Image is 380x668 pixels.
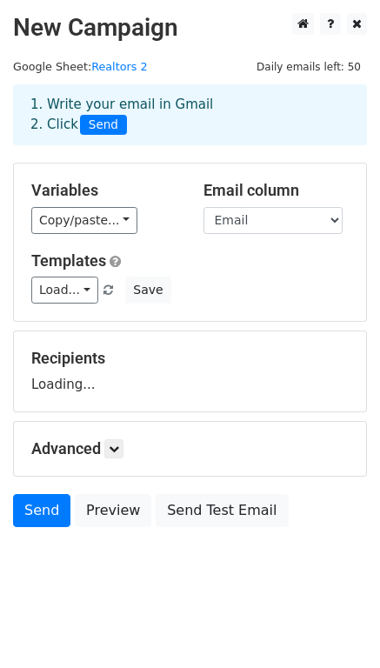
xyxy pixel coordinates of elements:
a: Daily emails left: 50 [250,60,367,73]
small: Google Sheet: [13,60,148,73]
a: Preview [75,494,151,527]
a: Copy/paste... [31,207,137,234]
button: Save [125,277,170,304]
a: Templates [31,251,106,270]
h5: Email column [203,181,350,200]
a: Realtors 2 [91,60,147,73]
a: Send [13,494,70,527]
h2: New Campaign [13,13,367,43]
span: Send [80,115,127,136]
h5: Advanced [31,439,349,458]
h5: Variables [31,181,177,200]
a: Send Test Email [156,494,288,527]
div: Loading... [31,349,349,394]
a: Load... [31,277,98,304]
div: 1. Write your email in Gmail 2. Click [17,95,363,135]
span: Daily emails left: 50 [250,57,367,77]
h5: Recipients [31,349,349,368]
